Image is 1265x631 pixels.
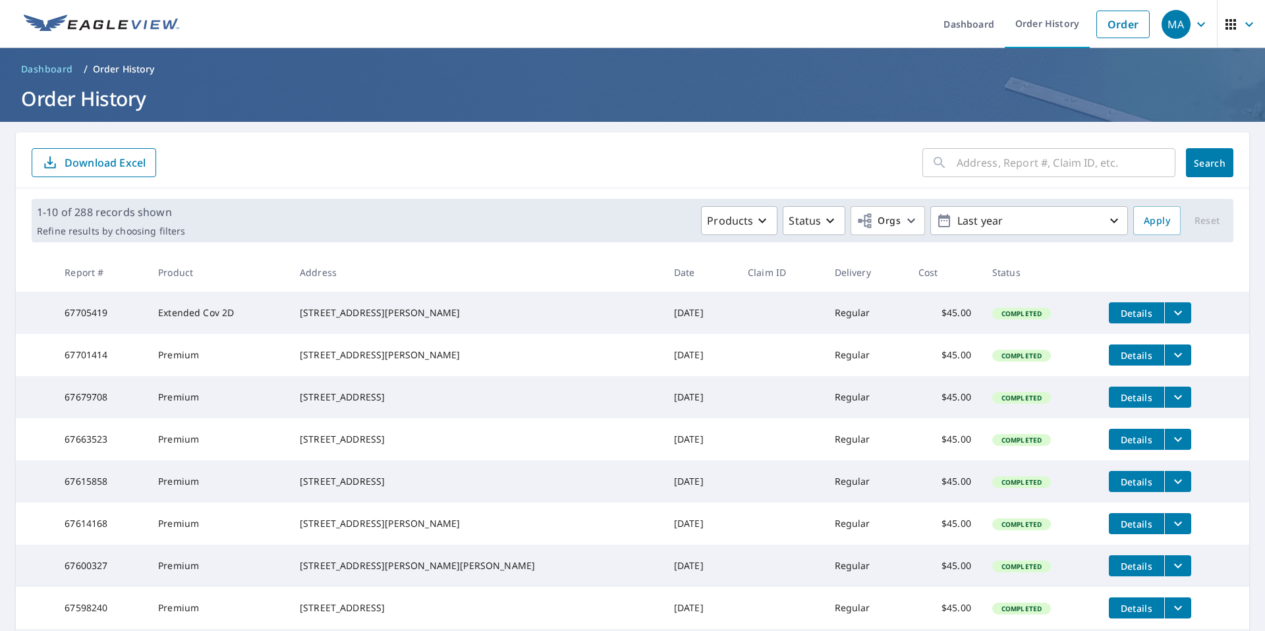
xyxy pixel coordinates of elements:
[148,503,289,545] td: Premium
[994,520,1050,529] span: Completed
[1109,597,1164,618] button: detailsBtn-67598240
[957,144,1175,181] input: Address, Report #, Claim ID, etc.
[1117,560,1156,572] span: Details
[54,418,148,460] td: 67663523
[824,292,908,334] td: Regular
[300,306,653,319] div: [STREET_ADDRESS][PERSON_NAME]
[994,604,1050,613] span: Completed
[84,61,88,77] li: /
[54,503,148,545] td: 67614168
[908,376,982,418] td: $45.00
[851,206,925,235] button: Orgs
[32,148,156,177] button: Download Excel
[1164,302,1191,323] button: filesDropdownBtn-67705419
[1117,518,1156,530] span: Details
[663,545,737,587] td: [DATE]
[148,545,289,587] td: Premium
[707,213,753,229] p: Products
[1164,387,1191,408] button: filesDropdownBtn-67679708
[1117,476,1156,488] span: Details
[16,59,78,80] a: Dashboard
[663,253,737,292] th: Date
[1109,555,1164,576] button: detailsBtn-67600327
[908,545,982,587] td: $45.00
[982,253,1098,292] th: Status
[824,418,908,460] td: Regular
[300,559,653,572] div: [STREET_ADDRESS][PERSON_NAME][PERSON_NAME]
[54,545,148,587] td: 67600327
[994,309,1050,318] span: Completed
[1117,433,1156,446] span: Details
[663,376,737,418] td: [DATE]
[148,376,289,418] td: Premium
[1133,206,1181,235] button: Apply
[824,334,908,376] td: Regular
[300,433,653,446] div: [STREET_ADDRESS]
[289,253,663,292] th: Address
[908,503,982,545] td: $45.00
[994,435,1050,445] span: Completed
[1186,148,1233,177] button: Search
[1109,387,1164,408] button: detailsBtn-67679708
[148,587,289,629] td: Premium
[1109,513,1164,534] button: detailsBtn-67614168
[908,587,982,629] td: $45.00
[1164,344,1191,366] button: filesDropdownBtn-67701414
[1109,344,1164,366] button: detailsBtn-67701414
[1109,471,1164,492] button: detailsBtn-67615858
[701,206,777,235] button: Products
[148,334,289,376] td: Premium
[1164,597,1191,618] button: filesDropdownBtn-67598240
[824,253,908,292] th: Delivery
[93,63,155,76] p: Order History
[54,334,148,376] td: 67701414
[663,418,737,460] td: [DATE]
[300,517,653,530] div: [STREET_ADDRESS][PERSON_NAME]
[908,334,982,376] td: $45.00
[1117,602,1156,615] span: Details
[16,85,1249,112] h1: Order History
[148,292,289,334] td: Extended Cov 2D
[1117,391,1156,404] span: Details
[1164,555,1191,576] button: filesDropdownBtn-67600327
[24,14,179,34] img: EV Logo
[54,376,148,418] td: 67679708
[908,292,982,334] td: $45.00
[16,59,1249,80] nav: breadcrumb
[663,334,737,376] td: [DATE]
[54,292,148,334] td: 67705419
[148,253,289,292] th: Product
[1096,11,1150,38] a: Order
[663,503,737,545] td: [DATE]
[148,460,289,503] td: Premium
[824,460,908,503] td: Regular
[54,253,148,292] th: Report #
[54,587,148,629] td: 67598240
[1196,157,1223,169] span: Search
[1164,429,1191,450] button: filesDropdownBtn-67663523
[54,460,148,503] td: 67615858
[300,475,653,488] div: [STREET_ADDRESS]
[300,391,653,404] div: [STREET_ADDRESS]
[300,601,653,615] div: [STREET_ADDRESS]
[737,253,824,292] th: Claim ID
[857,213,901,229] span: Orgs
[824,545,908,587] td: Regular
[300,348,653,362] div: [STREET_ADDRESS][PERSON_NAME]
[1117,349,1156,362] span: Details
[908,460,982,503] td: $45.00
[65,155,146,170] p: Download Excel
[21,63,73,76] span: Dashboard
[37,225,185,237] p: Refine results by choosing filters
[908,418,982,460] td: $45.00
[1109,302,1164,323] button: detailsBtn-67705419
[789,213,821,229] p: Status
[148,418,289,460] td: Premium
[824,587,908,629] td: Regular
[1117,307,1156,319] span: Details
[1164,471,1191,492] button: filesDropdownBtn-67615858
[930,206,1128,235] button: Last year
[952,209,1106,233] p: Last year
[994,478,1050,487] span: Completed
[824,503,908,545] td: Regular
